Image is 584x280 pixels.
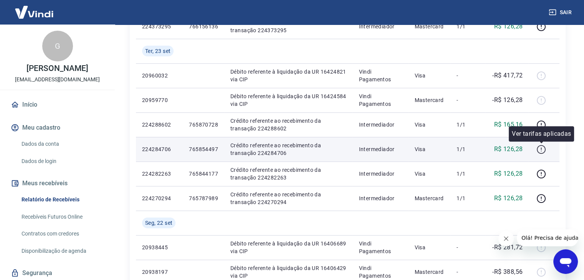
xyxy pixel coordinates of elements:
p: - [457,96,479,104]
p: Ver tarifas aplicadas [512,129,571,138]
p: - [457,244,479,251]
p: 1/1 [457,121,479,128]
span: Olá! Precisa de ajuda? [5,5,65,12]
p: Débito referente à liquidação da UR 16424584 via CIP [230,92,346,108]
button: Meu cadastro [9,119,106,136]
p: [PERSON_NAME] [26,64,88,72]
img: Vindi [9,0,59,24]
p: Visa [414,244,444,251]
p: Mastercard [414,268,444,276]
p: [EMAIL_ADDRESS][DOMAIN_NAME] [15,76,100,84]
p: Vindi Pagamentos [359,92,402,108]
span: Seg, 22 set [145,219,172,227]
p: 765854497 [189,145,218,153]
p: 765787989 [189,194,218,202]
p: Vindi Pagamentos [359,240,402,255]
button: Sair [547,5,575,20]
p: 1/1 [457,194,479,202]
p: Crédito referente ao recebimento da transação 224270294 [230,191,346,206]
a: Dados da conta [18,136,106,152]
p: 765844177 [189,170,218,178]
button: Meus recebíveis [9,175,106,192]
p: Mastercard [414,194,444,202]
p: Intermediador [359,170,402,178]
a: Relatório de Recebíveis [18,192,106,208]
p: 20960032 [142,72,177,79]
p: Visa [414,121,444,128]
div: G [42,31,73,61]
p: R$ 126,28 [494,169,523,178]
p: 1/1 [457,23,479,30]
p: 20959770 [142,96,177,104]
a: Início [9,96,106,113]
p: Visa [414,145,444,153]
p: Crédito referente ao recebimento da transação 224284706 [230,142,346,157]
a: Disponibilização de agenda [18,243,106,259]
p: Débito referente à liquidação da UR 16424821 via CIP [230,68,346,83]
p: -R$ 281,72 [492,243,523,252]
p: -R$ 126,28 [492,96,523,105]
p: Débito referente à liquidação da UR 16406429 via CIP [230,264,346,280]
iframe: Mensagem da empresa [517,229,578,246]
p: R$ 126,28 [494,22,523,31]
p: -R$ 388,56 [492,267,523,277]
p: 765870728 [189,121,218,128]
p: 224373295 [142,23,177,30]
p: R$ 126,28 [494,194,523,203]
a: Contratos com credores [18,226,106,242]
p: Intermediador [359,145,402,153]
p: 766156136 [189,23,218,30]
p: - [457,72,479,79]
p: R$ 165,16 [494,120,523,129]
p: 224282263 [142,170,177,178]
p: 224284706 [142,145,177,153]
p: 20938197 [142,268,177,276]
p: 224270294 [142,194,177,202]
p: Intermediador [359,194,402,202]
p: Crédito referente ao recebimento da transação 224373295 [230,19,346,34]
p: Visa [414,170,444,178]
iframe: Botão para abrir a janela de mensagens [553,249,578,274]
p: Crédito referente ao recebimento da transação 224288602 [230,117,346,132]
p: Visa [414,72,444,79]
p: Vindi Pagamentos [359,68,402,83]
p: Crédito referente ao recebimento da transação 224282263 [230,166,346,181]
p: Intermediador [359,23,402,30]
p: -R$ 417,72 [492,71,523,80]
p: 20938445 [142,244,177,251]
p: - [457,268,479,276]
p: Vindi Pagamentos [359,264,402,280]
p: R$ 126,28 [494,145,523,154]
p: Mastercard [414,96,444,104]
p: Débito referente à liquidação da UR 16406689 via CIP [230,240,346,255]
a: Dados de login [18,153,106,169]
p: 224288602 [142,121,177,128]
a: Recebíveis Futuros Online [18,209,106,225]
p: 1/1 [457,170,479,178]
span: Ter, 23 set [145,47,170,55]
p: Intermediador [359,121,402,128]
p: Mastercard [414,23,444,30]
iframe: Fechar mensagem [498,231,514,246]
p: 1/1 [457,145,479,153]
